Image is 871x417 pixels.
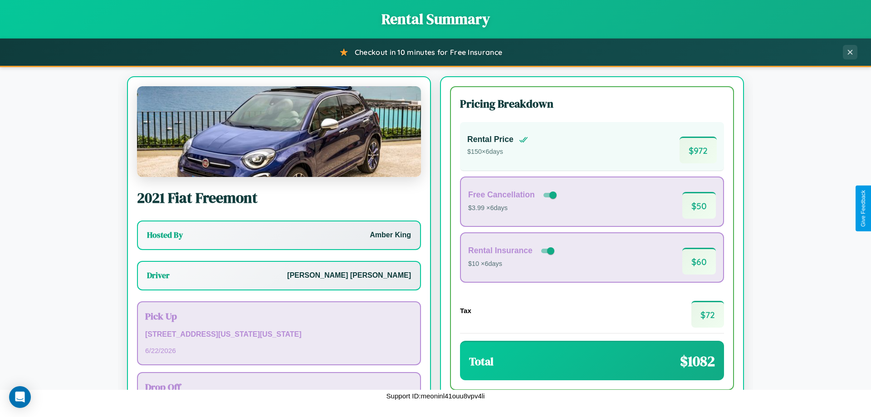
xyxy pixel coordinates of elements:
[9,9,862,29] h1: Rental Summary
[387,390,485,402] p: Support ID: meoninl41ouu8vpv4li
[460,307,471,314] h4: Tax
[145,344,413,357] p: 6 / 22 / 2026
[145,309,413,323] h3: Pick Up
[691,301,724,328] span: $ 72
[680,351,715,371] span: $ 1082
[468,246,533,255] h4: Rental Insurance
[469,354,494,369] h3: Total
[355,48,502,57] span: Checkout in 10 minutes for Free Insurance
[467,135,514,144] h4: Rental Price
[287,269,411,282] p: [PERSON_NAME] [PERSON_NAME]
[370,229,411,242] p: Amber King
[682,192,716,219] span: $ 50
[137,188,421,208] h2: 2021 Fiat Freemont
[9,386,31,408] div: Open Intercom Messenger
[860,190,866,227] div: Give Feedback
[145,380,413,393] h3: Drop Off
[468,202,558,214] p: $3.99 × 6 days
[147,270,170,281] h3: Driver
[468,258,556,270] p: $10 × 6 days
[460,96,724,111] h3: Pricing Breakdown
[680,137,717,163] span: $ 972
[468,190,535,200] h4: Free Cancellation
[145,328,413,341] p: [STREET_ADDRESS][US_STATE][US_STATE]
[137,86,421,177] img: Fiat Freemont
[467,146,528,158] p: $ 150 × 6 days
[147,230,183,240] h3: Hosted By
[682,248,716,275] span: $ 60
